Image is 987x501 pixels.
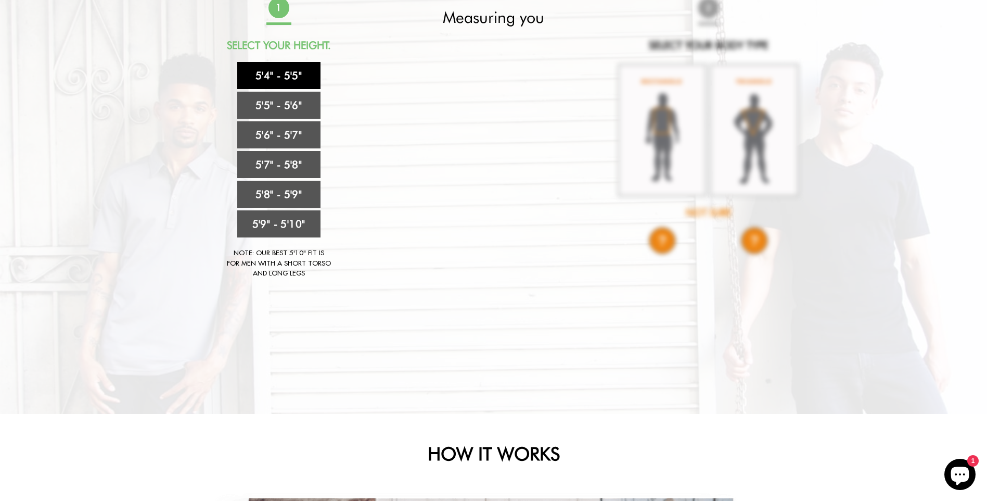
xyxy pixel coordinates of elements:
[210,443,777,465] h2: HOW IT WORKS
[941,459,979,493] inbox-online-store-chat: Shopify online store chat
[227,248,331,279] div: Note: Our best 5'10" fit is for men with a short torso and long legs
[237,62,321,89] a: 5'4" - 5'5"
[237,151,321,178] a: 5'7" - 5'8"
[237,210,321,237] a: 5'9" - 5'10"
[402,8,586,27] h2: Measuring you
[187,39,371,52] h2: Select Your Height.
[237,121,321,148] a: 5'6" - 5'7"
[237,92,321,119] a: 5'5" - 5'6"
[237,181,321,208] a: 5'8" - 5'9"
